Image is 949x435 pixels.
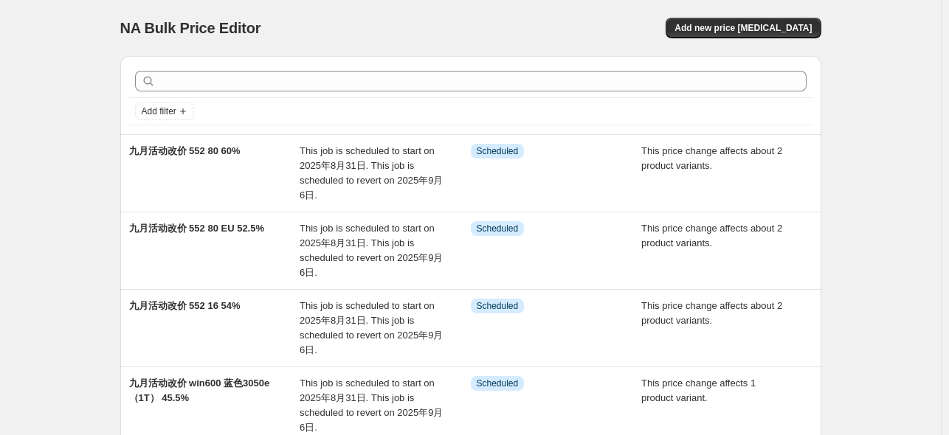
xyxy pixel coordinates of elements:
span: Scheduled [477,145,519,157]
span: 九月活动改价 552 16 54% [129,300,241,311]
span: Scheduled [477,300,519,312]
span: This job is scheduled to start on 2025年8月31日. This job is scheduled to revert on 2025年9月6日. [300,145,443,201]
button: Add new price [MEDICAL_DATA] [666,18,821,38]
span: This price change affects about 2 product variants. [641,300,782,326]
span: Add new price [MEDICAL_DATA] [674,22,812,34]
span: 九月活动改价 win600 蓝色3050e（1T） 45.5% [129,377,270,403]
span: This price change affects 1 product variant. [641,377,756,403]
span: NA Bulk Price Editor [120,20,261,36]
span: This job is scheduled to start on 2025年8月31日. This job is scheduled to revert on 2025年9月6日. [300,300,443,355]
button: Add filter [135,102,194,120]
span: Add filter [142,105,176,117]
span: 九月活动改价 552 80 EU 52.5% [129,223,265,234]
span: This price change affects about 2 product variants. [641,145,782,171]
span: This price change affects about 2 product variants. [641,223,782,248]
span: Scheduled [477,377,519,389]
span: This job is scheduled to start on 2025年8月31日. This job is scheduled to revert on 2025年9月6日. [300,377,443,433]
span: 九月活动改价 552 80 60% [129,145,241,156]
span: Scheduled [477,223,519,234]
span: This job is scheduled to start on 2025年8月31日. This job is scheduled to revert on 2025年9月6日. [300,223,443,278]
